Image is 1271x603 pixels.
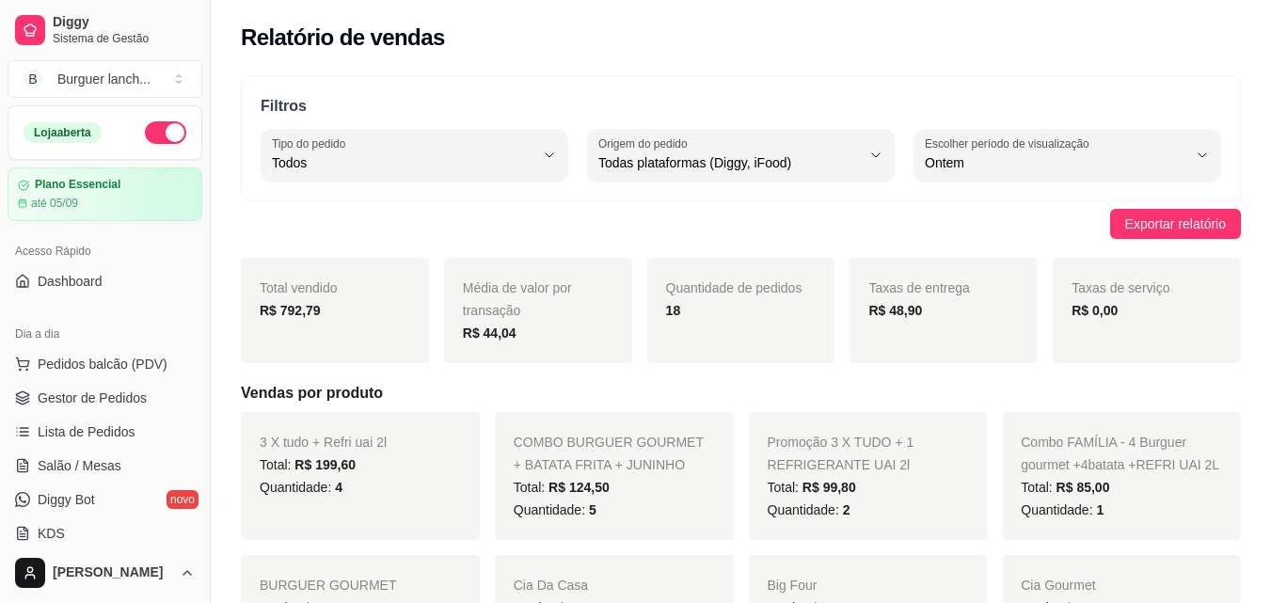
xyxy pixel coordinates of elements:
span: Quantidade de pedidos [666,280,802,295]
button: Exportar relatório [1110,209,1241,239]
span: Combo FAMÍLIA - 4 Burguer gourmet +4batata +REFRI UAI 2L [1021,435,1219,472]
a: DiggySistema de Gestão [8,8,202,53]
a: Diggy Botnovo [8,484,202,515]
div: Loja aberta [24,122,102,143]
a: Gestor de Pedidos [8,383,202,413]
span: Exportar relatório [1125,214,1226,234]
h2: Relatório de vendas [241,23,445,53]
span: KDS [38,524,65,543]
span: BURGUER GOURMET [260,578,396,593]
button: Escolher período de visualizaçãoOntem [914,129,1221,182]
span: Total vendido [260,280,338,295]
span: Salão / Mesas [38,456,121,475]
span: Diggy Bot [38,490,95,509]
span: Quantidade: [514,502,596,517]
span: Quantidade: [768,502,850,517]
span: 2 [843,502,850,517]
button: Tipo do pedidoTodos [261,129,568,182]
a: Dashboard [8,266,202,296]
span: 1 [1096,502,1104,517]
span: Cia Gourmet [1021,578,1095,593]
span: Todas plataformas (Diggy, iFood) [598,153,861,172]
button: Select a team [8,60,202,98]
article: Plano Essencial [35,178,120,192]
span: Ontem [925,153,1187,172]
a: Lista de Pedidos [8,417,202,447]
strong: R$ 0,00 [1072,303,1118,318]
strong: R$ 792,79 [260,303,321,318]
p: Filtros [261,95,1221,118]
a: Salão / Mesas [8,451,202,481]
span: Quantidade: [260,480,342,495]
span: Total: [260,457,356,472]
a: Plano Essencialaté 05/09 [8,167,202,221]
span: Taxas de serviço [1072,280,1169,295]
a: KDS [8,518,202,548]
span: Dashboard [38,272,103,291]
span: Quantidade: [1021,502,1104,517]
span: B [24,70,42,88]
span: Média de valor por transação [463,280,572,318]
article: até 05/09 [31,196,78,211]
span: Total: [768,480,856,495]
span: Promoção 3 X TUDO + 1 REFRIGERANTE UAI 2l [768,435,914,472]
span: 3 X tudo + Refri uai 2l [260,435,387,450]
label: Escolher período de visualização [925,135,1095,151]
span: COMBO BURGUER GOURMET + BATATA FRITA + JUNINHO [514,435,704,472]
strong: 18 [666,303,681,318]
label: Origem do pedido [598,135,693,151]
div: Acesso Rápido [8,236,202,266]
div: Dia a dia [8,319,202,349]
span: Taxas de entrega [868,280,969,295]
span: R$ 199,60 [294,457,356,472]
span: Sistema de Gestão [53,31,195,46]
span: [PERSON_NAME] [53,564,172,581]
span: Cia Da Casa [514,578,588,593]
strong: R$ 44,04 [463,325,516,341]
button: Pedidos balcão (PDV) [8,349,202,379]
h5: Vendas por produto [241,382,1241,405]
span: Pedidos balcão (PDV) [38,355,167,373]
span: R$ 99,80 [802,480,856,495]
span: Lista de Pedidos [38,422,135,441]
span: Total: [514,480,610,495]
span: Total: [1021,480,1109,495]
button: [PERSON_NAME] [8,550,202,595]
label: Tipo do pedido [272,135,352,151]
span: 5 [589,502,596,517]
strong: R$ 48,90 [868,303,922,318]
span: R$ 85,00 [1057,480,1110,495]
span: Diggy [53,14,195,31]
span: 4 [335,480,342,495]
span: Gestor de Pedidos [38,389,147,407]
button: Origem do pedidoTodas plataformas (Diggy, iFood) [587,129,895,182]
div: Burguer lanch ... [57,70,151,88]
span: Big Four [768,578,818,593]
span: Todos [272,153,534,172]
button: Alterar Status [145,121,186,144]
span: R$ 124,50 [548,480,610,495]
